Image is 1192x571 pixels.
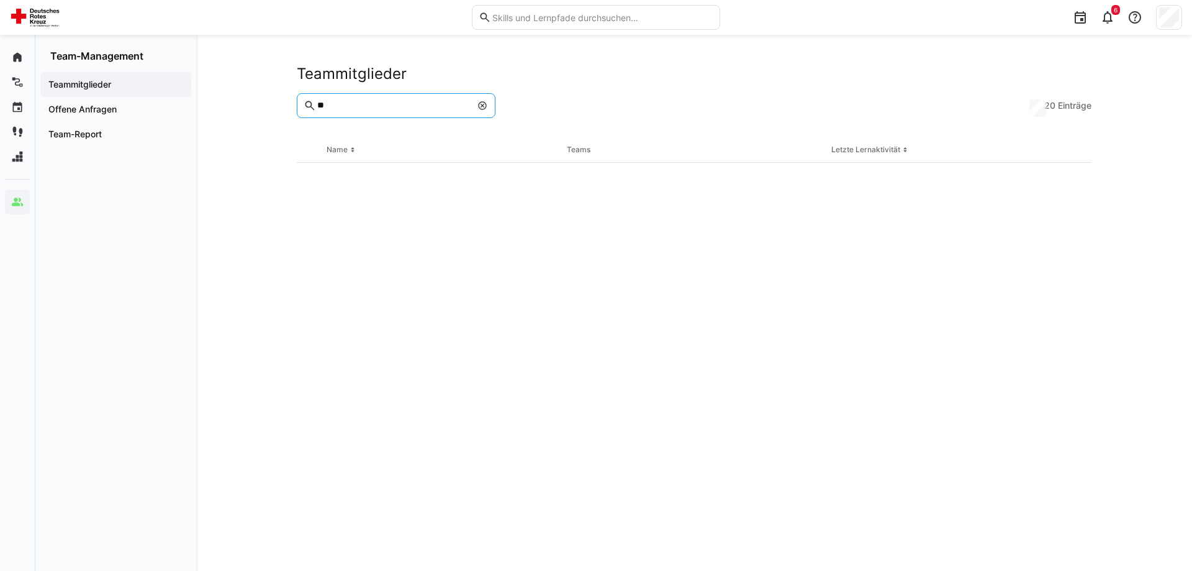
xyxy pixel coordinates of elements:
[327,145,348,155] div: Name
[491,12,713,23] input: Skills und Lernpfade durchsuchen…
[1044,99,1055,112] span: 20
[567,145,590,155] div: Teams
[1058,99,1091,112] span: Einträge
[831,145,900,155] div: Letzte Lernaktivität
[1114,6,1117,14] span: 6
[297,65,407,83] h2: Teammitglieder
